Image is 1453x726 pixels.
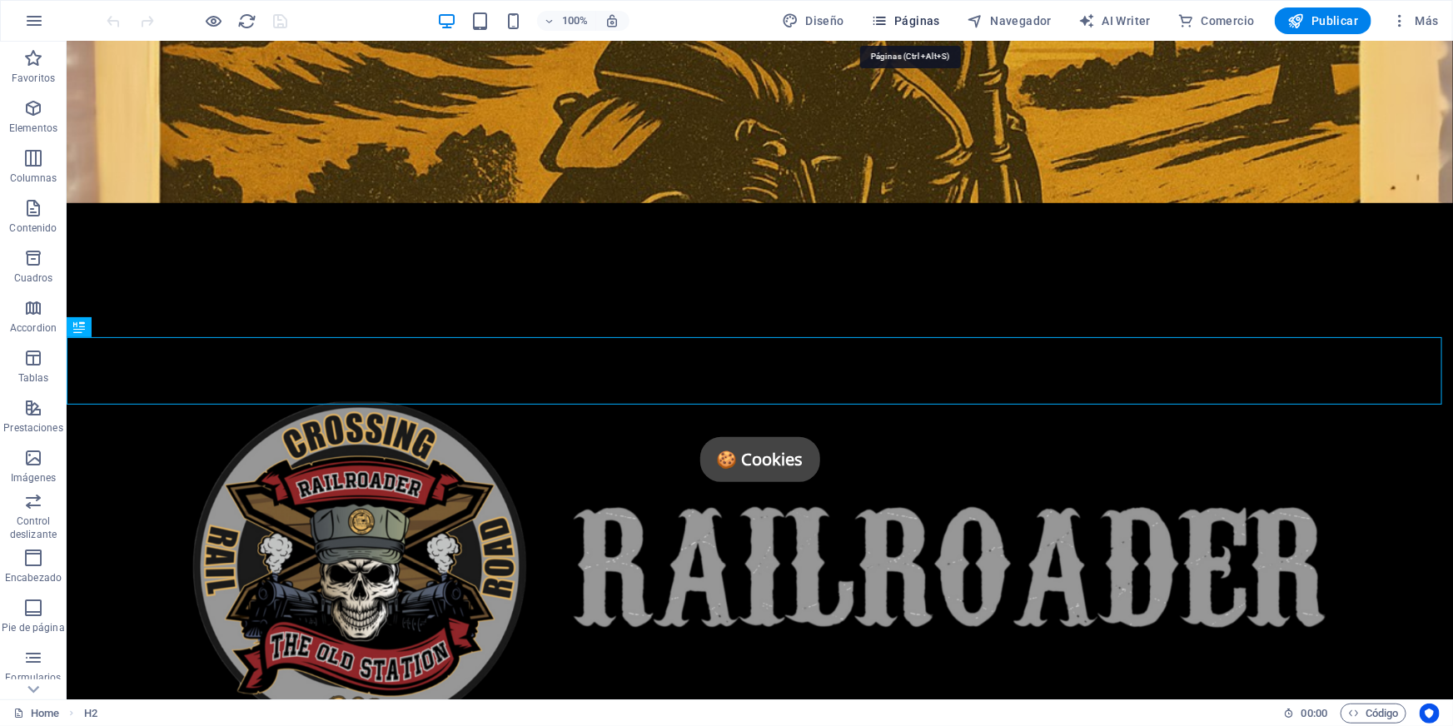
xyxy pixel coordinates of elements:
span: Navegador [967,12,1052,29]
span: Más [1391,12,1439,29]
span: AI Writer [1078,12,1151,29]
button: AI Writer [1072,7,1157,34]
button: Código [1341,704,1406,724]
h6: Tiempo de la sesión [1284,704,1328,724]
p: Columnas [10,172,57,185]
span: Diseño [782,12,844,29]
p: Formularios [5,671,61,684]
nav: breadcrumb [84,704,97,724]
button: Diseño [775,7,851,34]
p: Tablas [18,371,49,385]
p: Prestaciones [3,421,62,435]
button: Páginas [864,7,947,34]
span: Comercio [1177,12,1255,29]
span: Haz clic para seleccionar y doble clic para editar [84,704,97,724]
span: Publicar [1288,12,1359,29]
button: Usercentrics [1420,704,1440,724]
h6: 100% [562,11,589,31]
i: Volver a cargar página [238,12,257,31]
button: Publicar [1275,7,1372,34]
p: Pie de página [2,621,64,634]
button: reload [237,11,257,31]
button: Haz clic para salir del modo de previsualización y seguir editando [204,11,224,31]
span: Páginas [871,12,940,29]
p: Imágenes [11,471,56,485]
p: Elementos [9,122,57,135]
button: Más [1385,7,1446,34]
span: 00 00 [1301,704,1327,724]
i: Al redimensionar, ajustar el nivel de zoom automáticamente para ajustarse al dispositivo elegido. [605,13,620,28]
span: Código [1348,704,1399,724]
p: Accordion [10,321,57,335]
div: Diseño (Ctrl+Alt+Y) [775,7,851,34]
p: Encabezado [5,571,62,584]
p: Cuadros [14,271,53,285]
p: Favoritos [12,72,55,85]
button: 100% [537,11,596,31]
button: Comercio [1171,7,1261,34]
button: Navegador [960,7,1058,34]
p: Contenido [9,221,57,235]
a: Haz clic para cancelar la selección y doble clic para abrir páginas [13,704,59,724]
span: : [1313,707,1316,719]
